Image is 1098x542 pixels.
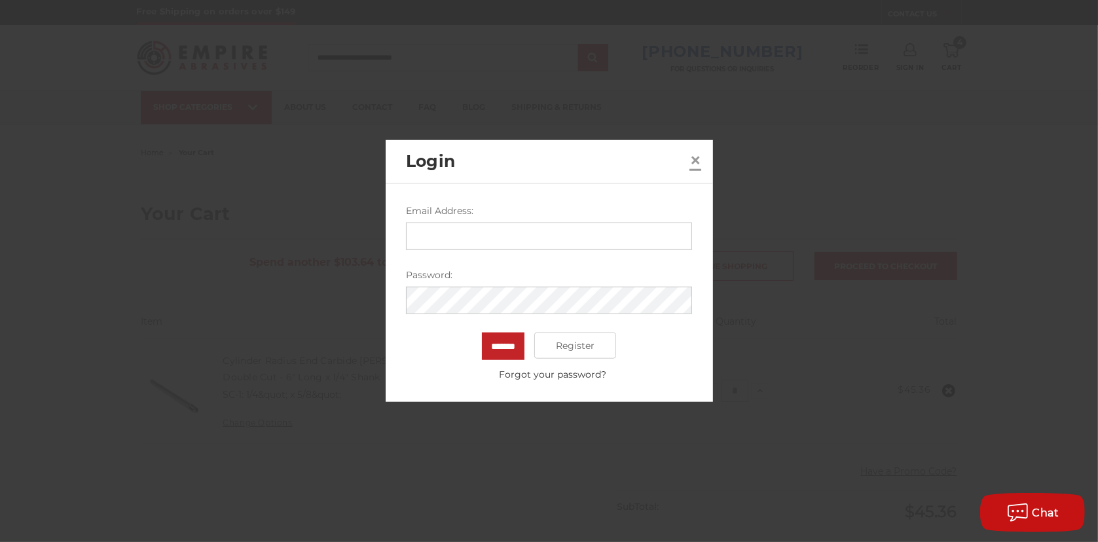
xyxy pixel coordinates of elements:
[689,147,701,172] span: ×
[980,493,1085,532] button: Chat
[406,149,685,174] h2: Login
[685,149,706,170] a: Close
[1033,507,1059,519] span: Chat
[406,268,692,282] label: Password:
[406,204,692,218] label: Email Address:
[534,333,616,359] a: Register
[413,368,692,382] a: Forgot your password?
